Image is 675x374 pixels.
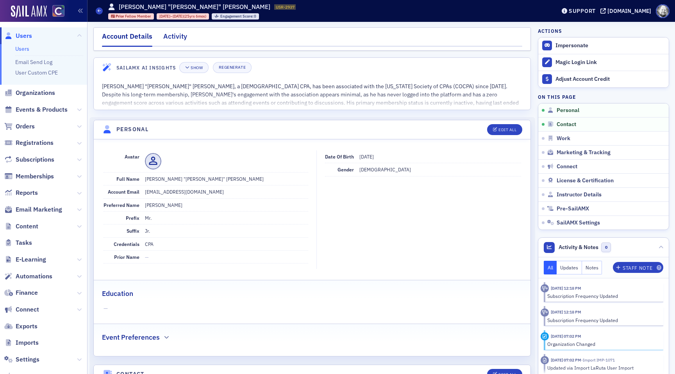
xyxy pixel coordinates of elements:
span: Settings [16,355,39,364]
span: Connect [557,163,577,170]
time: 6/13/2023 12:18 PM [551,285,581,291]
div: Staff Note [623,266,652,270]
span: Suffix [127,228,139,234]
span: License & Certification [557,177,614,184]
span: Contact [557,121,576,128]
span: USR-2937 [276,4,295,10]
span: Organizations [16,89,55,97]
button: Impersonate [555,42,588,49]
div: Updated via Import LaRuta User Import [547,364,658,371]
button: Notes [582,261,602,274]
div: 1997-07-31 00:00:00 [157,13,209,20]
span: Profile [656,4,670,18]
div: [DOMAIN_NAME] [607,7,651,14]
a: Finance [4,289,38,297]
div: – (25yrs 6mos) [159,14,206,19]
span: Registrations [16,139,54,147]
span: Tasks [16,239,32,247]
a: Email Send Log [15,59,52,66]
span: Engagement Score : [220,14,254,19]
span: Date of Birth [325,153,354,160]
a: Users [15,45,29,52]
a: Imports [4,338,39,347]
span: Account Email [108,189,139,195]
div: Engagement Score: 0 [212,13,259,20]
button: Updates [557,261,582,274]
h4: Personal [116,125,148,134]
button: Regenerate [213,62,252,73]
button: All [544,261,557,274]
span: — [145,254,149,260]
span: Subscriptions [16,155,54,164]
a: Users [4,32,32,40]
h4: Actions [538,27,562,34]
h1: [PERSON_NAME] "[PERSON_NAME]" [PERSON_NAME] [119,3,270,11]
a: Content [4,222,38,231]
span: Preferred Name [104,202,139,208]
div: Activity [541,332,549,340]
span: Prior [116,14,125,19]
div: Activity [541,284,549,292]
dd: [EMAIL_ADDRESS][DOMAIN_NAME] [145,185,308,198]
h4: On this page [538,93,669,100]
img: SailAMX [52,5,64,17]
span: Reports [16,189,38,197]
span: — [104,305,521,313]
a: User Custom CPE [15,69,58,76]
span: Full Name [116,176,139,182]
dd: [PERSON_NAME] "[PERSON_NAME]" [PERSON_NAME] [145,173,308,185]
a: E-Learning [4,255,46,264]
a: Settings [4,355,39,364]
span: Memberships [16,172,54,181]
div: Edit All [498,128,516,132]
span: Prefix [126,215,139,221]
button: Edit All [487,124,522,135]
button: Staff Note [613,262,663,273]
a: Subscriptions [4,155,54,164]
a: Prior Fellow Member [111,14,152,19]
span: [DATE] [159,14,170,19]
span: Email Marketing [16,205,62,214]
span: Orders [16,122,35,131]
dd: Jr. [145,224,308,237]
div: Support [569,7,596,14]
span: E-Learning [16,255,46,264]
a: View Homepage [47,5,64,18]
span: Activity & Notes [559,243,598,251]
time: 2/17/2023 07:02 PM [551,357,581,363]
span: Connect [16,305,39,314]
span: Work [557,135,570,142]
dd: CPA [145,238,308,250]
a: Reports [4,189,38,197]
div: Imported Activity [541,356,549,364]
div: Activity [541,308,549,317]
span: Finance [16,289,38,297]
button: Magic Login Link [538,54,669,71]
span: Credentials [114,241,139,247]
dd: [PERSON_NAME] [145,199,308,211]
span: Prior Name [114,254,139,260]
a: Memberships [4,172,54,181]
button: Show [179,62,209,73]
a: Exports [4,322,37,331]
span: Import IMP-1071 [581,357,615,363]
span: Marketing & Tracking [557,149,611,156]
span: Instructor Details [557,191,602,198]
time: 6/13/2023 12:18 PM [551,309,581,315]
span: 0 [601,242,611,252]
div: Organization Changed [547,340,658,347]
span: SailAMX Settings [557,219,600,226]
div: Activity [163,31,187,46]
h2: Education [102,289,133,299]
span: Automations [16,272,52,281]
span: Events & Products [16,105,68,114]
a: Organizations [4,89,55,97]
h2: Event Preferences [102,332,160,342]
img: SailAMX [11,5,47,18]
a: Connect [4,305,39,314]
div: 0 [220,14,257,19]
a: Automations [4,272,52,281]
a: Events & Products [4,105,68,114]
time: 2/17/2023 07:02 PM [551,333,581,339]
